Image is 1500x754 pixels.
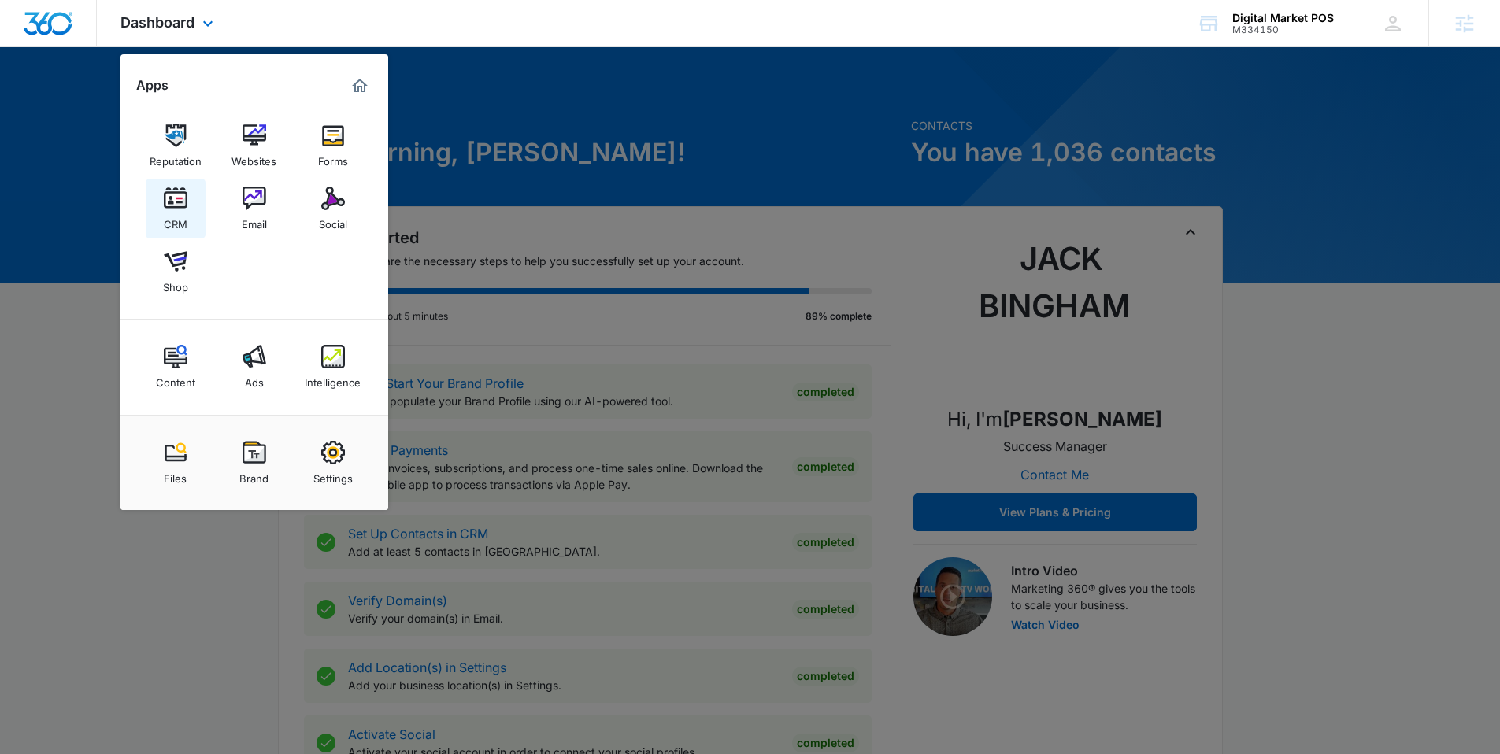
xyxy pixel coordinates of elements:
[150,147,202,168] div: Reputation
[313,464,353,485] div: Settings
[164,464,187,485] div: Files
[146,116,206,176] a: Reputation
[1232,24,1334,35] div: account id
[136,78,169,93] h2: Apps
[120,14,194,31] span: Dashboard
[318,147,348,168] div: Forms
[245,368,264,389] div: Ads
[224,433,284,493] a: Brand
[239,464,269,485] div: Brand
[242,210,267,231] div: Email
[305,368,361,389] div: Intelligence
[303,433,363,493] a: Settings
[1232,12,1334,24] div: account name
[303,337,363,397] a: Intelligence
[231,147,276,168] div: Websites
[347,73,372,98] a: Marketing 360® Dashboard
[224,337,284,397] a: Ads
[303,116,363,176] a: Forms
[224,116,284,176] a: Websites
[303,179,363,238] a: Social
[164,210,187,231] div: CRM
[146,179,206,238] a: CRM
[319,210,347,231] div: Social
[156,368,195,389] div: Content
[146,242,206,301] a: Shop
[224,179,284,238] a: Email
[163,273,188,294] div: Shop
[146,337,206,397] a: Content
[146,433,206,493] a: Files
